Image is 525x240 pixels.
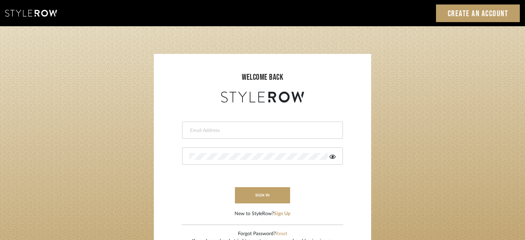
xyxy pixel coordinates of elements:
a: Create an Account [436,4,520,22]
button: Reset [276,230,287,238]
div: welcome back [161,71,364,84]
button: Sign Up [274,210,290,218]
button: sign in [235,187,290,203]
div: Forgot Password? [192,230,333,238]
div: New to StyleRow? [235,210,290,218]
input: Email Address [189,127,334,134]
